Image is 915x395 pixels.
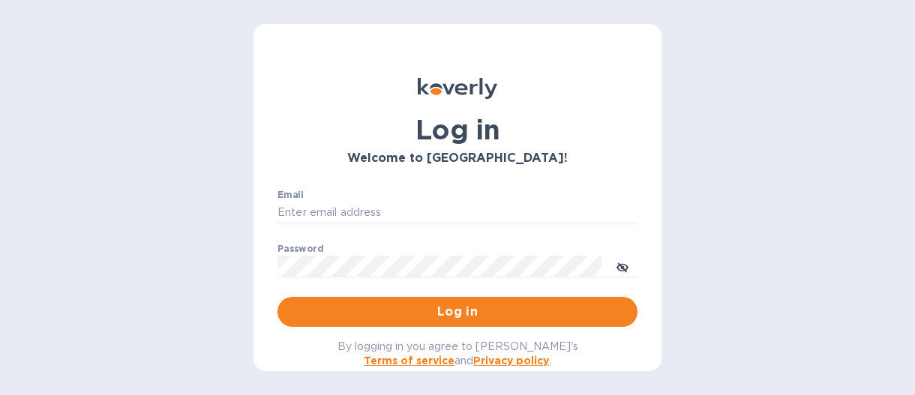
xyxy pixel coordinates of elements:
h3: Welcome to [GEOGRAPHIC_DATA]! [277,151,637,166]
h1: Log in [277,114,637,145]
button: toggle password visibility [607,251,637,281]
label: Password [277,244,323,253]
a: Terms of service [364,355,454,367]
input: Enter email address [277,202,637,224]
label: Email [277,190,304,199]
img: Koverly [418,78,497,99]
a: Privacy policy [473,355,549,367]
span: Log in [289,303,625,321]
span: By logging in you agree to [PERSON_NAME]'s and . [337,340,578,367]
button: Log in [277,297,637,327]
